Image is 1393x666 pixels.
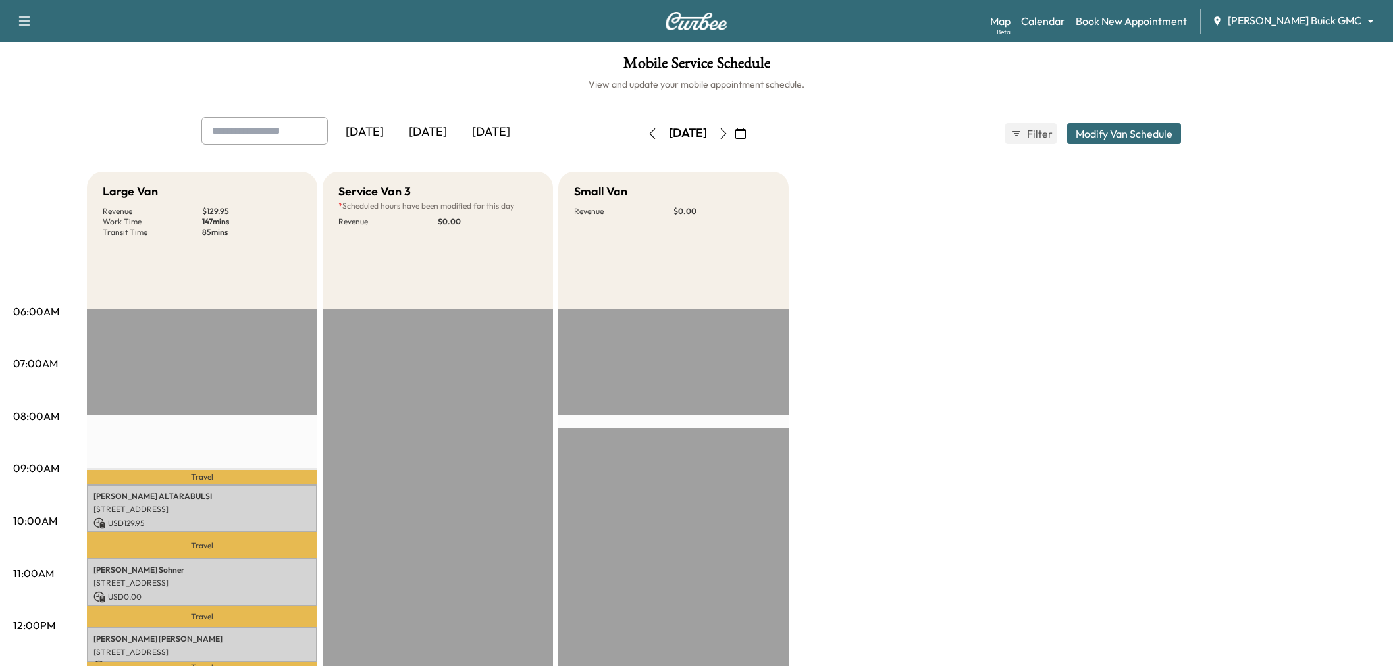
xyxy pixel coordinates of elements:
[202,206,302,217] p: $ 129.95
[87,606,317,627] p: Travel
[93,578,311,588] p: [STREET_ADDRESS]
[669,125,707,141] div: [DATE]
[990,13,1011,29] a: MapBeta
[673,206,773,217] p: $ 0.00
[333,117,396,147] div: [DATE]
[1005,123,1057,144] button: Filter
[574,182,627,201] h5: Small Van
[93,491,311,501] p: [PERSON_NAME] ALTARABULSI
[93,647,311,657] p: [STREET_ADDRESS]
[103,227,202,238] p: Transit Time
[1027,126,1051,141] span: Filter
[202,217,302,227] p: 147 mins
[87,532,317,558] p: Travel
[1228,13,1361,28] span: [PERSON_NAME] Buick GMC
[93,634,311,644] p: [PERSON_NAME] [PERSON_NAME]
[396,117,460,147] div: [DATE]
[338,201,537,211] p: Scheduled hours have been modified for this day
[93,591,311,603] p: USD 0.00
[13,355,58,371] p: 07:00AM
[997,27,1011,37] div: Beta
[13,78,1380,91] h6: View and update your mobile appointment schedule.
[103,206,202,217] p: Revenue
[665,12,728,30] img: Curbee Logo
[338,182,411,201] h5: Service Van 3
[13,303,59,319] p: 06:00AM
[13,55,1380,78] h1: Mobile Service Schedule
[1067,123,1181,144] button: Modify Van Schedule
[13,408,59,424] p: 08:00AM
[13,513,57,528] p: 10:00AM
[574,206,673,217] p: Revenue
[202,227,302,238] p: 85 mins
[93,517,311,529] p: USD 129.95
[1021,13,1065,29] a: Calendar
[93,565,311,575] p: [PERSON_NAME] Sohner
[87,470,317,485] p: Travel
[103,217,202,227] p: Work Time
[13,565,54,581] p: 11:00AM
[338,217,438,227] p: Revenue
[13,617,55,633] p: 12:00PM
[438,217,537,227] p: $ 0.00
[460,117,523,147] div: [DATE]
[103,182,158,201] h5: Large Van
[13,460,59,476] p: 09:00AM
[1076,13,1187,29] a: Book New Appointment
[93,504,311,515] p: [STREET_ADDRESS]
